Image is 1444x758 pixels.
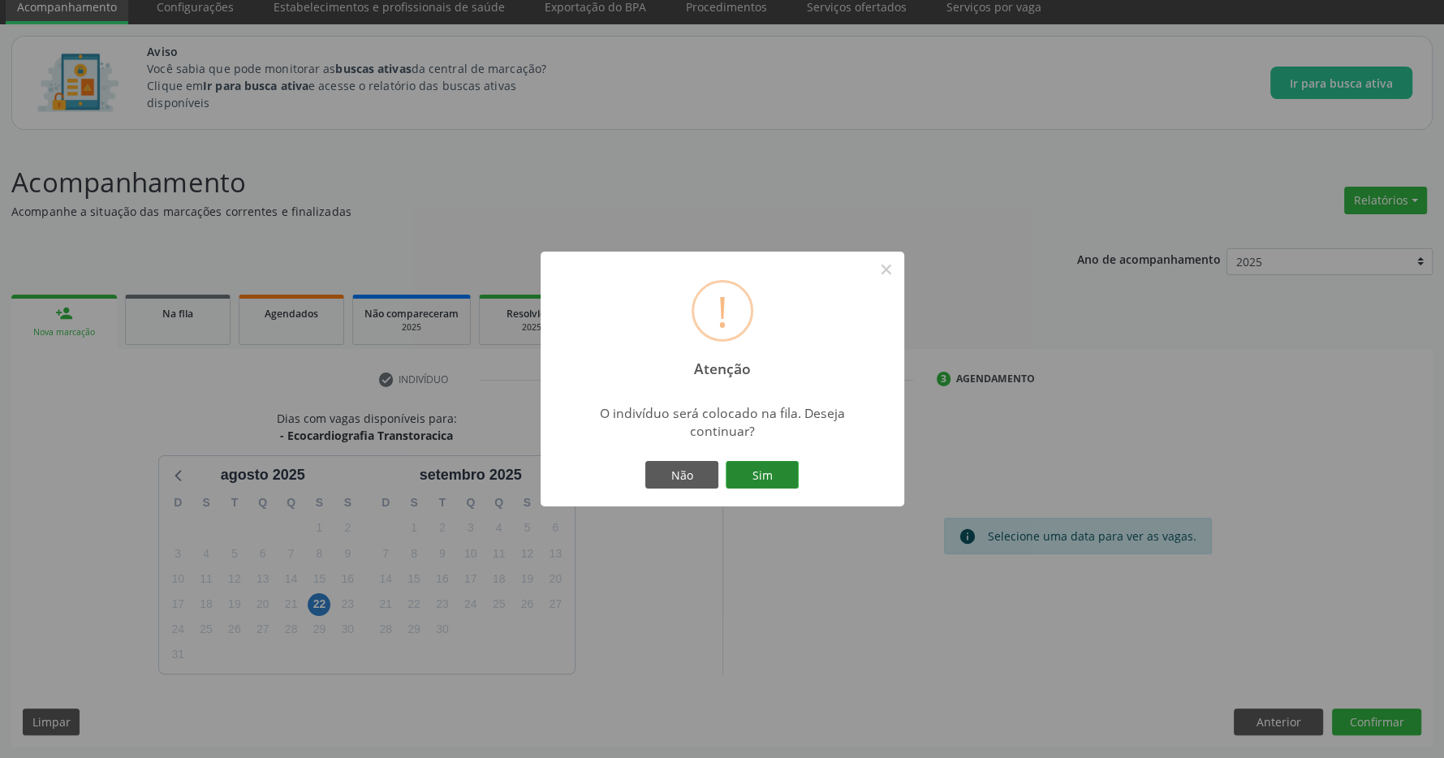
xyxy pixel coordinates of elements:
[726,461,799,489] button: Sim
[679,349,765,377] h2: Atenção
[645,461,718,489] button: Não
[579,404,865,440] div: O indivíduo será colocado na fila. Deseja continuar?
[873,256,900,283] button: Close this dialog
[717,282,728,339] div: !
